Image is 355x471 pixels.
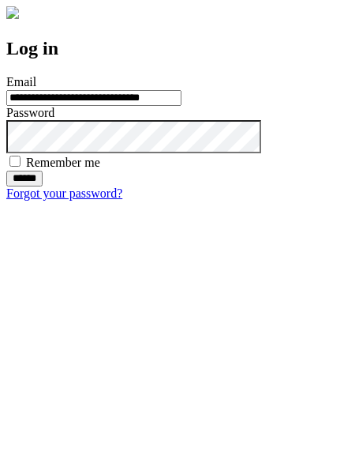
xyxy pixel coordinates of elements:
[6,75,36,89] label: Email
[6,6,19,19] img: logo-4e3dc11c47720685a147b03b5a06dd966a58ff35d612b21f08c02c0306f2b779.png
[6,187,122,200] a: Forgot your password?
[6,38,349,59] h2: Log in
[6,106,54,119] label: Password
[26,156,100,169] label: Remember me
